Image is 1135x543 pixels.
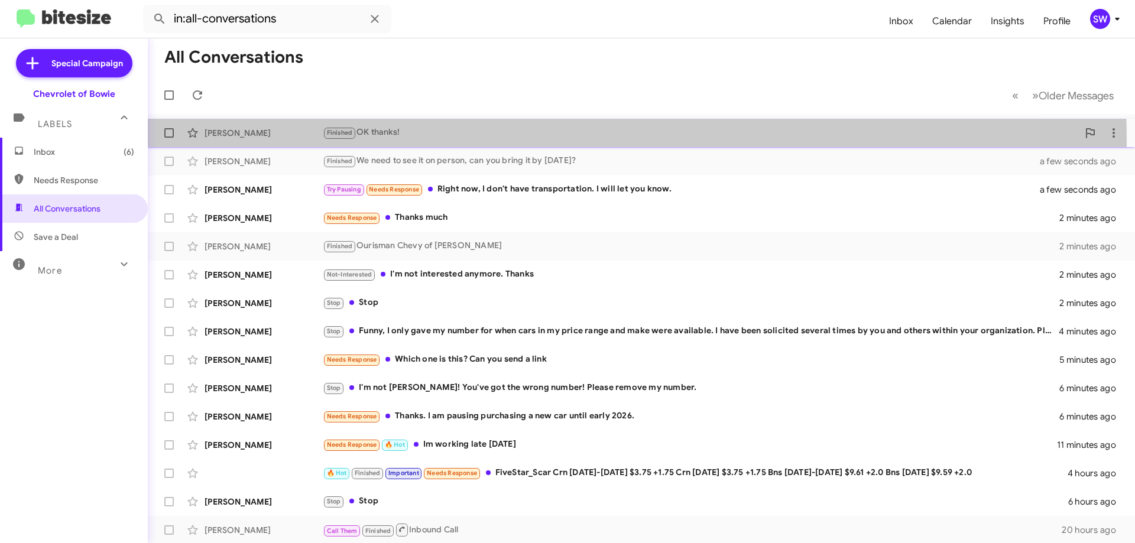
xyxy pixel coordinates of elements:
span: Inbox [34,146,134,158]
div: 11 minutes ago [1057,439,1126,451]
button: Next [1025,83,1121,108]
span: Finished [327,242,353,250]
div: [PERSON_NAME] [205,354,323,366]
div: [PERSON_NAME] [205,127,323,139]
div: a few seconds ago [1055,155,1126,167]
div: [PERSON_NAME] [205,297,323,309]
span: Needs Response [369,186,419,193]
a: Calendar [923,4,981,38]
span: Older Messages [1039,89,1114,102]
span: Important [388,469,419,477]
div: [PERSON_NAME] [205,524,323,536]
span: Labels [38,119,72,129]
span: » [1032,88,1039,103]
span: « [1012,88,1019,103]
div: Thanks much [323,211,1059,225]
span: Needs Response [327,214,377,222]
div: [PERSON_NAME] [205,155,323,167]
div: Im working late [DATE] [323,438,1057,451]
span: Call Them [327,527,358,535]
div: 20 hours ago [1062,524,1126,536]
div: I'm not interested anymore. Thanks [323,268,1059,281]
span: Not-Interested [327,271,372,278]
span: 🔥 Hot [327,469,347,477]
nav: Page navigation example [1006,83,1121,108]
div: 2 minutes ago [1059,240,1126,252]
div: Stop [323,495,1068,508]
div: 2 minutes ago [1059,297,1126,309]
div: [PERSON_NAME] [205,326,323,337]
div: FiveStar_Scar Crn [DATE]-[DATE] $3.75 +1.75 Crn [DATE] $3.75 +1.75 Bns [DATE]-[DATE] $9.61 +2.0 B... [323,466,1068,480]
span: 🔥 Hot [385,441,405,448]
div: [PERSON_NAME] [205,411,323,422]
div: SW [1090,9,1110,29]
a: Insights [981,4,1034,38]
a: Special Campaign [16,49,132,77]
span: More [38,265,62,276]
span: Stop [327,327,341,335]
div: [PERSON_NAME] [205,269,323,281]
button: SW [1080,9,1122,29]
div: 6 minutes ago [1059,382,1126,394]
div: Thanks. I am pausing purchasing a new car until early 2026. [323,409,1059,423]
span: All Conversations [34,203,100,214]
div: 6 hours ago [1068,496,1126,508]
span: Special Campaign [51,57,123,69]
div: [PERSON_NAME] [205,240,323,252]
span: Stop [327,299,341,307]
div: [PERSON_NAME] [205,382,323,394]
span: Stop [327,384,341,392]
input: Search [143,5,391,33]
span: Needs Response [327,412,377,420]
h1: All Conversations [164,48,303,67]
span: Needs Response [34,174,134,186]
div: [PERSON_NAME] [205,496,323,508]
span: Needs Response [327,356,377,363]
div: 2 minutes ago [1059,212,1126,224]
span: Finished [327,129,353,136]
div: Which one is this? Can you send a link [323,353,1059,366]
a: Inbox [880,4,923,38]
div: I'm not [PERSON_NAME]! You've got the wrong number! Please remove my number. [323,381,1059,395]
div: 4 minutes ago [1059,326,1126,337]
span: Needs Response [427,469,477,477]
div: [PERSON_NAME] [205,212,323,224]
div: Ourisman Chevy of [PERSON_NAME] [323,239,1059,253]
span: Stop [327,498,341,505]
div: [PERSON_NAME] [205,184,323,196]
div: OK thanks! [323,126,1078,139]
div: We need to see it on person, can you bring it by [DATE]? [323,154,1055,168]
div: Funny, I only gave my number for when cars in my price range and make were available. I have been... [323,324,1059,338]
span: Finished [365,527,391,535]
div: [PERSON_NAME] [205,439,323,451]
span: Try Pausing [327,186,361,193]
div: Chevrolet of Bowie [33,88,115,100]
div: 4 hours ago [1068,467,1126,479]
div: a few seconds ago [1055,184,1126,196]
span: Finished [327,157,353,165]
div: Inbound Call [323,522,1062,537]
a: Profile [1034,4,1080,38]
div: Stop [323,296,1059,310]
div: 2 minutes ago [1059,269,1126,281]
div: 5 minutes ago [1059,354,1126,366]
button: Previous [1005,83,1026,108]
span: Finished [355,469,381,477]
div: 6 minutes ago [1059,411,1126,422]
span: Needs Response [327,441,377,448]
span: Save a Deal [34,231,78,243]
div: Right now, I don't have transportation. I will let you know. [323,183,1055,196]
span: (6) [124,146,134,158]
